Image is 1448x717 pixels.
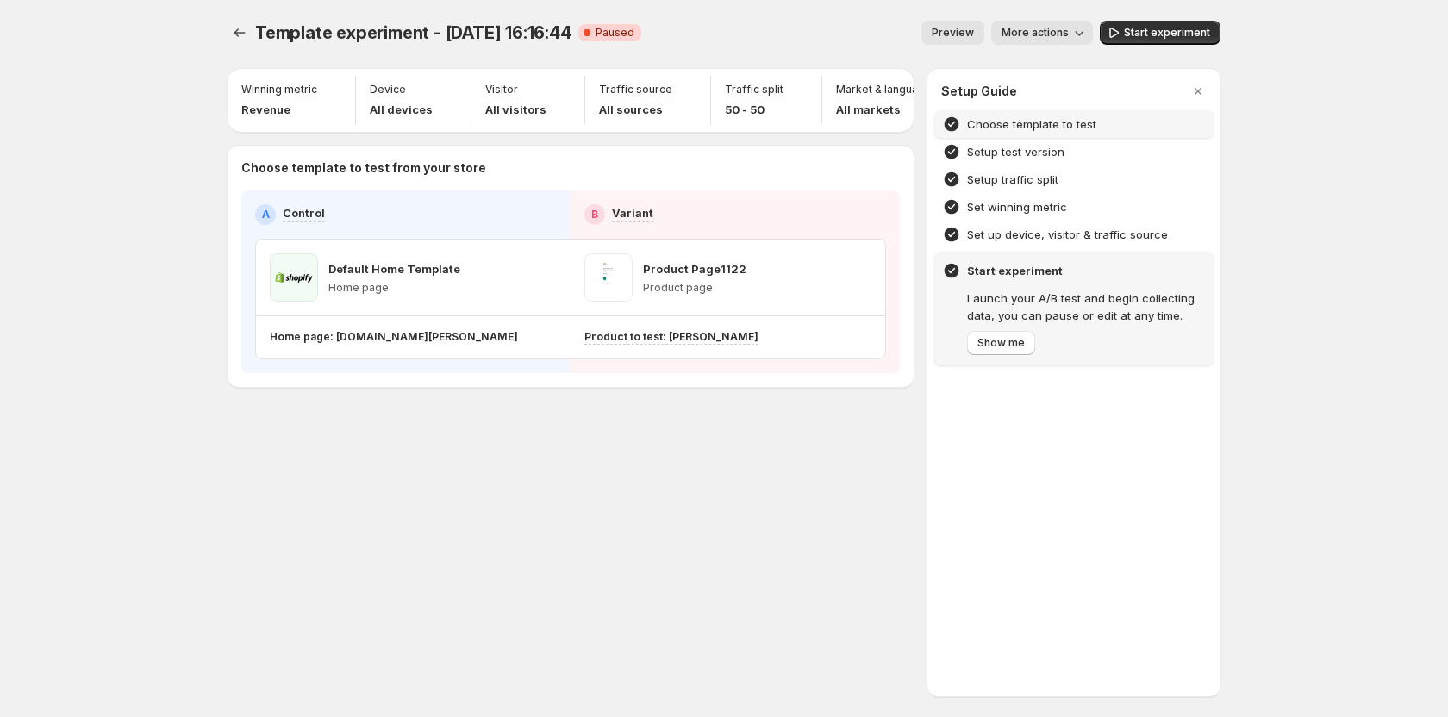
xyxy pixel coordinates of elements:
[932,26,974,40] span: Preview
[328,281,460,295] p: Home page
[485,83,518,97] p: Visitor
[1124,26,1210,40] span: Start experiment
[270,330,518,344] p: Home page: [DOMAIN_NAME][PERSON_NAME]
[283,204,325,221] p: Control
[921,21,984,45] button: Preview
[967,262,1205,279] h4: Start experiment
[967,290,1205,324] p: Launch your A/B test and begin collecting data, you can pause or edit at any time.
[591,208,598,221] h2: B
[967,171,1058,188] h4: Setup traffic split
[967,226,1168,243] h4: Set up device, visitor & traffic source
[596,26,634,40] span: Paused
[836,83,932,97] p: Market & language
[328,260,460,277] p: Default Home Template
[241,159,900,177] p: Choose template to test from your store
[991,21,1093,45] button: More actions
[1002,26,1069,40] span: More actions
[977,336,1025,350] span: Show me
[1100,21,1220,45] button: Start experiment
[967,143,1064,160] h4: Setup test version
[941,83,1017,100] h3: Setup Guide
[262,208,270,221] h2: A
[643,281,746,295] p: Product page
[967,198,1067,215] h4: Set winning metric
[228,21,252,45] button: Experiments
[967,115,1096,133] h4: Choose template to test
[270,253,318,302] img: Default Home Template
[836,101,932,118] p: All markets
[599,101,672,118] p: All sources
[967,331,1035,355] button: Show me
[584,330,758,344] p: Product to test: [PERSON_NAME]
[241,83,317,97] p: Winning metric
[643,260,746,277] p: Product Page1122
[599,83,672,97] p: Traffic source
[725,101,783,118] p: 50 - 50
[725,83,783,97] p: Traffic split
[612,204,653,221] p: Variant
[370,101,433,118] p: All devices
[241,101,317,118] p: Revenue
[584,253,633,302] img: Product Page1122
[370,83,406,97] p: Device
[255,22,571,43] span: Template experiment - [DATE] 16:16:44
[485,101,546,118] p: All visitors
